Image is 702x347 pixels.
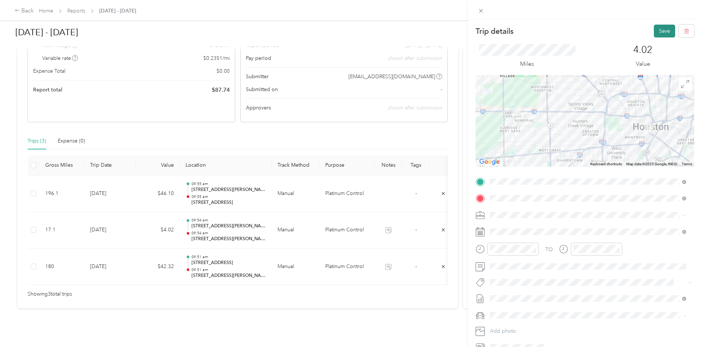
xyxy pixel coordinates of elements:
[477,157,502,167] a: Open this area in Google Maps (opens a new window)
[682,162,692,166] a: Terms (opens in new tab)
[477,157,502,167] img: Google
[633,44,652,56] p: 4.02
[487,326,694,336] button: Add photo
[636,59,650,69] p: Value
[654,25,675,37] button: Save
[545,246,553,253] div: TO
[626,162,677,166] span: Map data ©2025 Google, INEGI
[476,26,513,36] p: Trip details
[590,162,622,167] button: Keyboard shortcuts
[661,306,702,347] iframe: Everlance-gr Chat Button Frame
[520,59,534,69] p: Miles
